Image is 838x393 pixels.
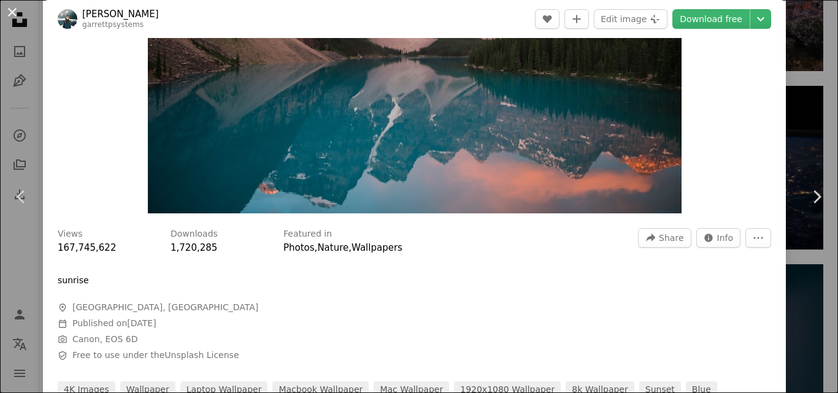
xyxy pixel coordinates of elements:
[352,242,402,253] a: Wallpapers
[594,9,667,29] button: Edit image
[171,242,217,253] span: 1,720,285
[72,349,239,362] span: Free to use under the
[82,20,144,29] a: garrettpsystems
[58,9,77,29] img: Go to garrett parker's profile
[72,302,258,314] span: [GEOGRAPHIC_DATA], [GEOGRAPHIC_DATA]
[315,242,318,253] span: ,
[659,229,683,247] span: Share
[283,242,315,253] a: Photos
[348,242,352,253] span: ,
[171,228,218,240] h3: Downloads
[82,8,159,20] a: [PERSON_NAME]
[317,242,348,253] a: Nature
[564,9,589,29] button: Add to Collection
[795,138,838,256] a: Next
[58,275,89,287] p: sunrise
[283,228,332,240] h3: Featured in
[696,228,741,248] button: Stats about this image
[127,318,156,328] time: April 27, 2017 at 1:42:22 AM GMT+3
[535,9,559,29] button: Like
[750,9,771,29] button: Choose download size
[672,9,750,29] a: Download free
[58,242,116,253] span: 167,745,622
[72,318,156,328] span: Published on
[745,228,771,248] button: More Actions
[72,334,137,346] button: Canon, EOS 6D
[164,350,239,360] a: Unsplash License
[638,228,691,248] button: Share this image
[717,229,734,247] span: Info
[58,228,83,240] h3: Views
